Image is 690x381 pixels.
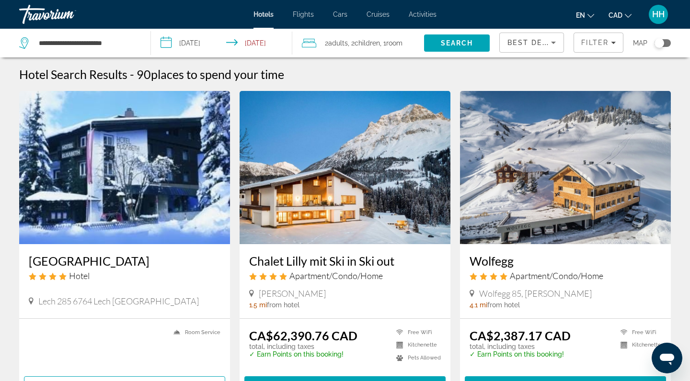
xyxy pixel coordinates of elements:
[328,39,348,47] span: Adults
[470,350,571,358] p: ✓ Earn Points on this booking!
[355,39,380,47] span: Children
[249,254,441,268] a: Chalet Lilly mit Ski in Ski out
[507,39,557,46] span: Best Deals
[652,343,682,373] iframe: Button to launch messaging window
[470,301,487,309] span: 4.1 mi
[240,91,450,244] img: Chalet Lilly mit Ski in Ski out
[130,67,134,81] span: -
[479,288,592,299] span: Wolfegg 85, [PERSON_NAME]
[333,11,347,18] a: Cars
[19,91,230,244] img: Hotel Elisabeth
[409,11,437,18] a: Activities
[38,296,199,306] span: Lech 285 6764 Lech [GEOGRAPHIC_DATA]
[616,341,661,349] li: Kitchenette
[249,350,357,358] p: ✓ Earn Points on this booking!
[259,288,326,299] span: [PERSON_NAME]
[441,39,473,47] span: Search
[647,39,671,47] button: Toggle map
[249,328,357,343] ins: CA$62,390.76 CAD
[646,4,671,24] button: User Menu
[151,29,292,57] button: Select check in and out date
[293,11,314,18] a: Flights
[169,328,220,336] li: Room Service
[19,2,115,27] a: Travorium
[576,8,594,22] button: Change language
[367,11,390,18] a: Cruises
[487,301,520,309] span: from hotel
[576,11,585,19] span: en
[151,67,284,81] span: places to spend your time
[609,8,632,22] button: Change currency
[460,91,671,244] img: Wolfegg
[616,328,661,336] li: Free WiFi
[267,301,299,309] span: from hotel
[386,39,402,47] span: Room
[137,67,284,81] h2: 90
[69,270,90,281] span: Hotel
[470,270,661,281] div: 4 star Apartment
[510,270,603,281] span: Apartment/Condo/Home
[289,270,383,281] span: Apartment/Condo/Home
[29,254,220,268] a: [GEOGRAPHIC_DATA]
[470,328,571,343] ins: CA$2,387.17 CAD
[424,34,490,52] button: Search
[391,328,441,336] li: Free WiFi
[470,343,571,350] p: total, including taxes
[19,67,127,81] h1: Hotel Search Results
[609,11,622,19] span: CAD
[253,11,274,18] a: Hotels
[249,343,357,350] p: total, including taxes
[470,254,661,268] a: Wolfegg
[652,10,665,19] span: HH
[29,270,220,281] div: 4 star Hotel
[249,301,267,309] span: 1.5 mi
[574,33,623,53] button: Filters
[581,39,609,46] span: Filter
[380,36,402,50] span: , 1
[249,270,441,281] div: 4 star Apartment
[391,341,441,349] li: Kitchenette
[633,36,647,50] span: Map
[38,36,136,50] input: Search hotel destination
[325,36,348,50] span: 2
[348,36,380,50] span: , 2
[391,354,441,362] li: Pets Allowed
[292,29,424,57] button: Travelers: 2 adults, 2 children
[507,37,556,48] mat-select: Sort by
